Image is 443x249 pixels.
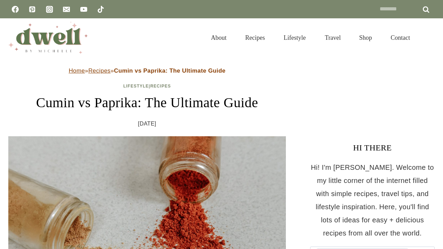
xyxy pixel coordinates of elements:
span: | [123,84,171,89]
a: YouTube [77,2,91,16]
a: Home [69,67,85,74]
time: [DATE] [138,119,156,129]
a: Lifestyle [274,26,315,50]
nav: Primary Navigation [202,26,419,50]
img: DWELL by michelle [8,22,88,54]
a: Facebook [8,2,22,16]
p: Hi! I'm [PERSON_NAME]. Welcome to my little corner of the internet filled with simple recipes, tr... [310,161,435,240]
a: Recipes [150,84,171,89]
h1: Cumin vs Paprika: The Ultimate Guide [8,92,286,113]
span: » » [69,67,225,74]
h3: HI THERE [310,141,435,154]
a: Pinterest [25,2,39,16]
a: TikTok [94,2,108,16]
a: Recipes [88,67,110,74]
a: Contact [381,26,419,50]
a: Recipes [236,26,274,50]
a: Lifestyle [123,84,149,89]
a: Email [60,2,73,16]
button: View Search Form [423,32,435,44]
a: Instagram [43,2,56,16]
strong: Cumin vs Paprika: The Ultimate Guide [114,67,225,74]
a: Shop [350,26,381,50]
a: About [202,26,236,50]
a: Travel [315,26,350,50]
